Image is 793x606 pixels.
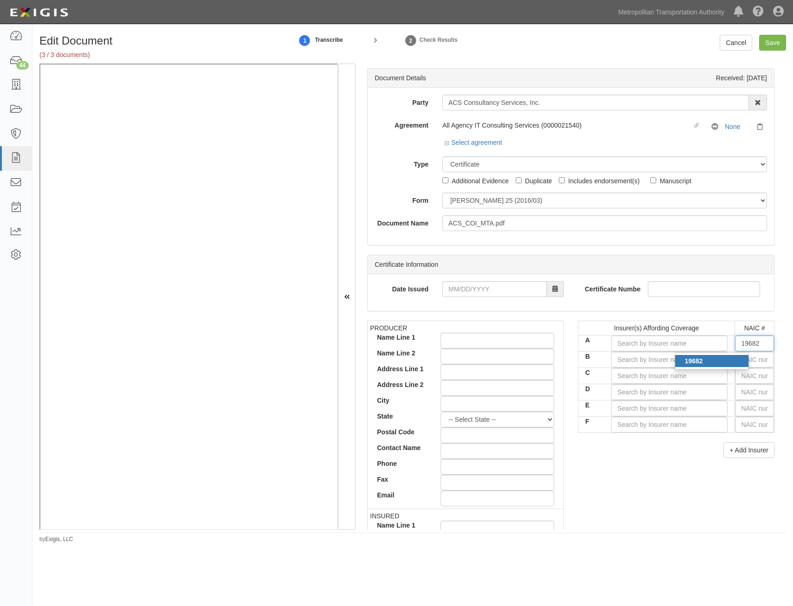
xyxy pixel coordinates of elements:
label: D [578,384,604,393]
label: Postal Code [370,427,434,437]
label: Date Issued [368,281,435,294]
label: Fax [370,475,434,484]
i: Help Center - Complianz [753,6,764,18]
label: Phone [370,459,434,468]
input: Includes endorsement(s) [559,177,565,183]
strong: 1 [298,35,312,46]
a: Exigis, LLC [45,536,73,542]
input: NAIC number [735,335,774,351]
label: Agreement [368,117,435,130]
input: NAIC number [735,384,774,400]
input: NAIC number [735,368,774,384]
input: Additional Evidence [442,177,448,183]
label: F [578,417,604,426]
div: Duplicate [525,175,552,186]
label: Name Line 1 [370,521,434,530]
label: Party [368,95,435,107]
a: Cancel [720,35,752,51]
a: Select agreement [445,139,502,146]
div: Document Details [375,73,426,83]
button: + Add Insurer [723,442,774,458]
input: Search by Insurer name [611,384,728,400]
h5: (3 / 3 documents) [39,52,279,58]
input: Save [759,35,786,51]
div: Additional Evidence [452,175,509,186]
div: Certificate Information [368,255,774,274]
label: Form [368,193,435,205]
input: Duplicate [516,177,522,183]
input: NAIC number [735,400,774,416]
label: A [578,335,604,345]
i: Linked agreement [694,123,703,128]
label: Contact Name [370,443,434,452]
label: Name Line 2 [370,348,434,358]
label: Document Name [368,215,435,228]
img: logo-5460c22ac91f19d4615b14bd174203de0afe785f0fc80cf4dbbc73dc1793850b.png [7,4,71,21]
strong: 19682 [684,357,703,365]
label: C [578,368,604,377]
input: Search by Insurer name [611,352,728,367]
input: Search by Insurer name [611,400,728,416]
input: MM/DD/YYYY [442,281,547,297]
a: Metropolitan Transportation Authority [614,3,729,21]
input: Manuscript [650,177,656,183]
label: B [578,352,604,361]
input: Search by Insurer name [611,417,728,432]
label: Type [368,156,435,169]
div: 44 [16,61,29,70]
label: Email [370,490,434,500]
label: Address Line 2 [370,380,434,389]
input: Search by Insurer name [611,335,728,351]
a: None [725,123,740,130]
small: by [39,535,73,543]
i: No Coverage [711,123,723,130]
div: All Agency IT Consulting Services (0000021540) [442,121,692,130]
td: PRODUCER [368,321,564,509]
strong: 2 [404,35,418,46]
label: City [370,396,434,405]
input: NAIC number [735,417,774,432]
div: Includes endorsement(s) [568,175,640,186]
label: State [370,412,434,421]
small: Transcribe [315,37,343,43]
div: Manuscript [659,175,691,186]
input: Search by Insurer name [611,368,728,384]
label: Address Line 1 [370,364,434,374]
h1: Edit Document [39,35,279,47]
td: Insurer(s) Affording Coverage [578,321,735,335]
label: Name Line 1 [370,333,434,342]
a: 1 [298,30,312,50]
input: NAIC number [735,352,774,367]
td: NAIC # [735,321,774,335]
label: Certificate Number [578,281,641,294]
small: Check Results [420,37,458,43]
label: E [578,400,604,410]
a: Check Results [404,30,418,50]
div: Received: [DATE] [716,73,767,83]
